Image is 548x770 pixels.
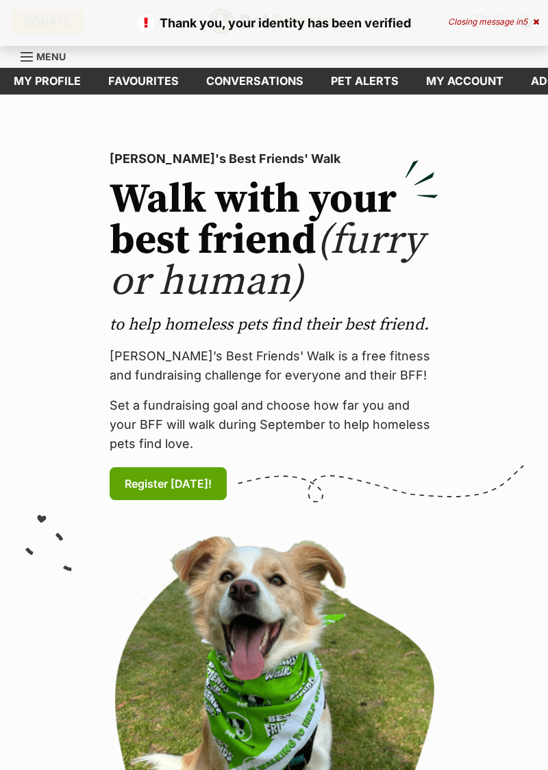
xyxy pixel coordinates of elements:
[110,347,438,385] p: [PERSON_NAME]’s Best Friends' Walk is a free fitness and fundraising challenge for everyone and t...
[110,396,438,454] p: Set a fundraising goal and choose how far you and your BFF will walk during September to help hom...
[412,68,517,95] a: My account
[192,68,317,95] a: conversations
[110,149,438,169] p: [PERSON_NAME]'s Best Friends' Walk
[110,314,438,336] p: to help homeless pets find their best friend.
[110,215,424,308] span: (furry or human)
[36,51,66,62] span: Menu
[125,475,212,492] span: Register [DATE]!
[21,43,75,68] a: Menu
[110,467,227,500] a: Register [DATE]!
[317,68,412,95] a: Pet alerts
[95,68,192,95] a: Favourites
[110,179,438,303] h2: Walk with your best friend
